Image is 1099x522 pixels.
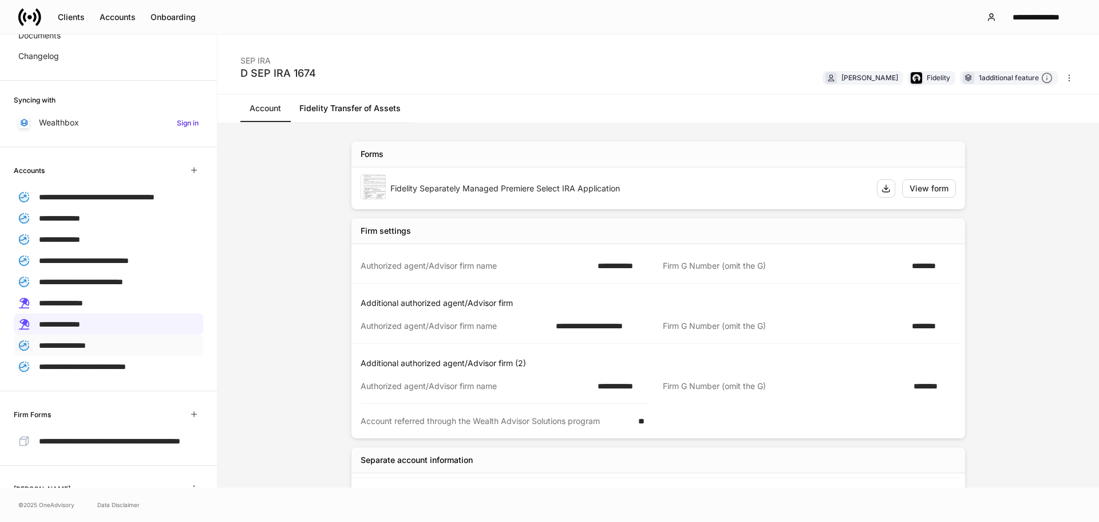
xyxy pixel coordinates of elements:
[361,415,631,427] div: Account referred through the Wealth Advisor Solutions program
[841,72,898,83] div: [PERSON_NAME]
[361,260,591,272] div: Authorized agent/Advisor firm name
[14,484,70,494] h6: [PERSON_NAME]
[361,320,549,332] div: Authorized agent/Advisor firm name
[39,117,79,128] p: Wealthbox
[240,48,316,66] div: SEP IRA
[151,11,196,23] div: Onboarding
[361,225,411,237] div: Firm settings
[361,148,384,160] div: Forms
[240,66,316,80] div: D SEP IRA 1674
[14,409,51,420] h6: Firm Forms
[58,11,85,23] div: Clients
[361,358,960,369] p: Additional authorized agent/Advisor firm (2)
[663,260,905,272] div: Firm G Number (omit the G)
[14,112,203,133] a: WealthboxSign in
[902,179,956,198] button: View form
[14,165,45,176] h6: Accounts
[361,454,473,466] div: Separate account information
[18,50,59,62] p: Changelog
[927,72,950,83] div: Fidelity
[290,95,410,122] a: Fidelity Transfer of Assets
[14,25,203,46] a: Documents
[361,297,960,309] p: Additional authorized agent/Advisor firm
[663,320,905,332] div: Firm G Number (omit the G)
[390,183,868,194] div: Fidelity Separately Managed Premiere Select IRA Application
[97,500,140,509] a: Data Disclaimer
[663,380,907,393] div: Firm G Number (omit the G)
[92,8,143,26] button: Accounts
[240,95,290,122] a: Account
[18,30,61,41] p: Documents
[14,95,56,105] h6: Syncing with
[177,117,199,128] h6: Sign in
[50,8,92,26] button: Clients
[100,11,136,23] div: Accounts
[18,500,74,509] span: © 2025 OneAdvisory
[361,380,591,392] div: Authorized agent/Advisor firm name
[910,183,948,194] div: View form
[14,46,203,66] a: Changelog
[979,72,1053,84] div: 1 additional feature
[143,8,203,26] button: Onboarding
